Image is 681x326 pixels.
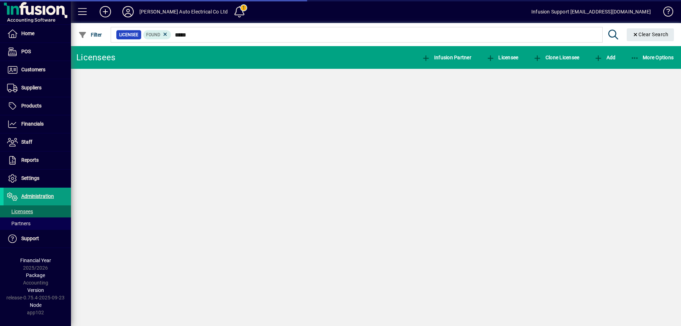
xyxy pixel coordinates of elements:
span: Partners [7,221,31,226]
span: Clone Licensee [533,55,579,60]
span: Add [594,55,615,60]
a: Knowledge Base [658,1,672,24]
span: Financial Year [20,258,51,263]
span: Suppliers [21,85,41,90]
span: Filter [78,32,102,38]
span: Staff [21,139,32,145]
span: Infusion Partner [422,55,471,60]
span: Financials [21,121,44,127]
a: Support [4,230,71,248]
span: Version [27,287,44,293]
button: Licensee [485,51,520,64]
span: Licensees [7,209,33,214]
a: Products [4,97,71,115]
button: Infusion Partner [420,51,473,64]
button: More Options [629,51,676,64]
span: Customers [21,67,45,72]
span: Reports [21,157,39,163]
a: Customers [4,61,71,79]
a: Staff [4,133,71,151]
span: Administration [21,193,54,199]
span: Licensee [119,31,138,38]
a: Settings [4,170,71,187]
div: Licensees [76,52,115,63]
span: More Options [631,55,674,60]
a: Financials [4,115,71,133]
span: Package [26,272,45,278]
button: Add [592,51,617,64]
div: [PERSON_NAME] Auto Electrical Co Ltd [139,6,228,17]
span: Support [21,236,39,241]
span: Found [146,32,160,37]
a: Reports [4,151,71,169]
button: Profile [117,5,139,18]
button: Add [94,5,117,18]
button: Clone Licensee [531,51,581,64]
span: Products [21,103,41,109]
button: Clear [627,28,674,41]
mat-chip: Found Status: Found [143,30,171,39]
button: Filter [77,28,104,41]
a: Suppliers [4,79,71,97]
span: Node [30,302,41,308]
span: POS [21,49,31,54]
a: POS [4,43,71,61]
span: Licensee [486,55,519,60]
a: Licensees [4,205,71,217]
a: Partners [4,217,71,230]
span: Home [21,31,34,36]
span: Clear Search [632,32,669,37]
span: Settings [21,175,39,181]
a: Home [4,25,71,43]
div: Infusion Support [EMAIL_ADDRESS][DOMAIN_NAME] [531,6,651,17]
